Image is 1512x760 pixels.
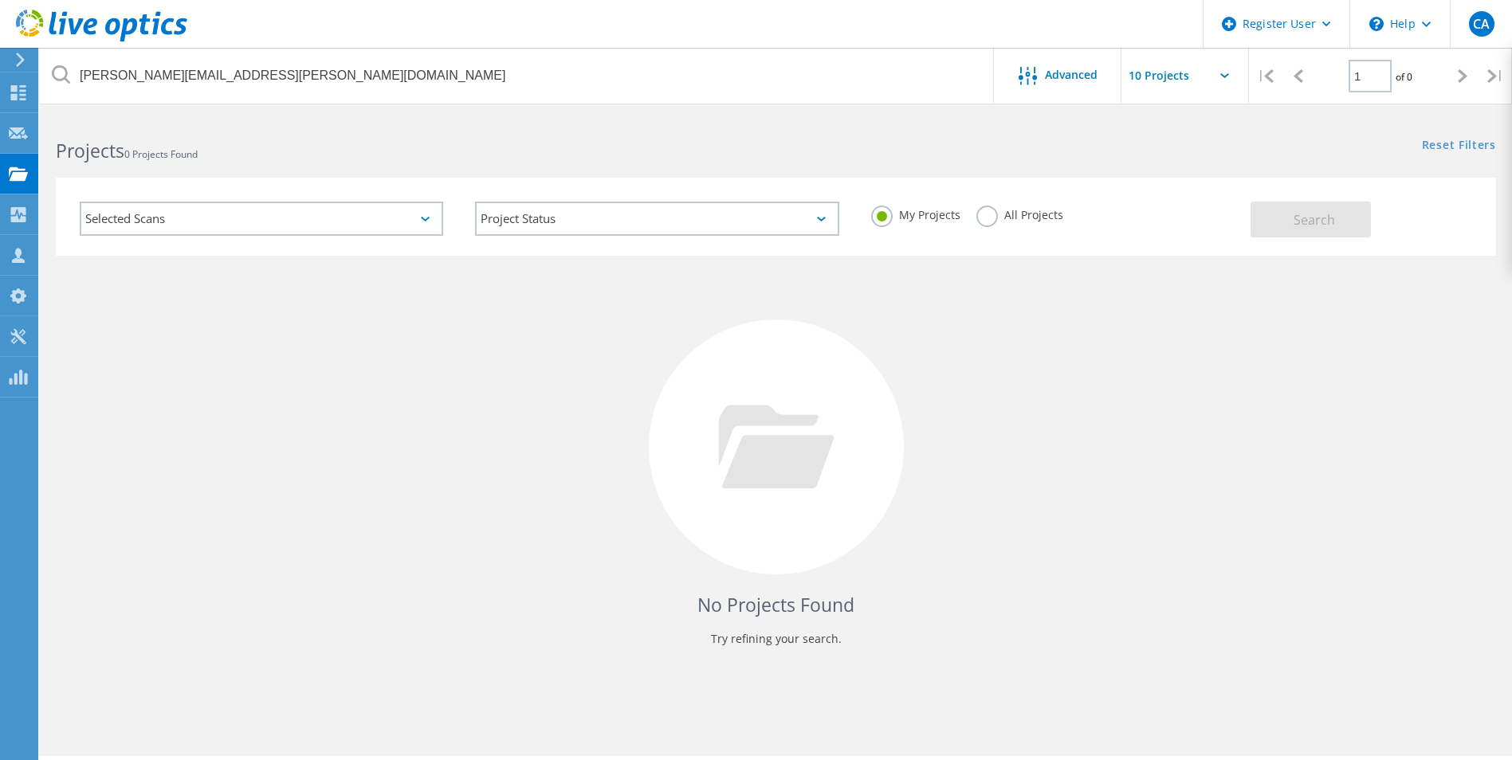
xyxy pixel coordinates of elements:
[1249,48,1282,104] div: |
[56,138,124,163] b: Projects
[1422,139,1496,153] a: Reset Filters
[1045,69,1098,80] span: Advanced
[1294,211,1335,229] span: Search
[475,202,838,236] div: Project Status
[1473,18,1490,30] span: CA
[1251,202,1371,237] button: Search
[72,592,1480,618] h4: No Projects Found
[16,33,187,45] a: Live Optics Dashboard
[72,626,1480,652] p: Try refining your search.
[80,202,443,236] div: Selected Scans
[1369,17,1384,31] svg: \n
[976,206,1063,221] label: All Projects
[124,147,198,161] span: 0 Projects Found
[1479,48,1512,104] div: |
[1396,70,1412,84] span: of 0
[40,48,995,104] input: Search projects by name, owner, ID, company, etc
[871,206,960,221] label: My Projects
